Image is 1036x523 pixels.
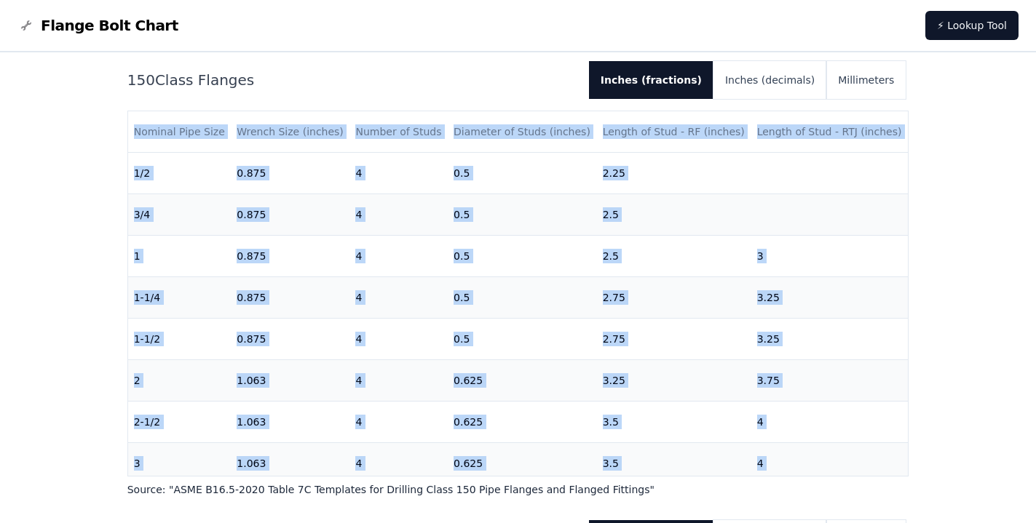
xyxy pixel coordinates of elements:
[128,236,232,277] td: 1
[231,319,349,360] td: 0.875
[751,443,909,484] td: 4
[349,360,448,402] td: 4
[448,360,597,402] td: 0.625
[597,277,751,319] td: 2.75
[597,111,751,153] th: Length of Stud - RF (inches)
[448,153,597,194] td: 0.5
[41,15,178,36] span: Flange Bolt Chart
[231,194,349,236] td: 0.875
[713,61,826,99] button: Inches (decimals)
[751,277,909,319] td: 3.25
[597,443,751,484] td: 3.5
[751,111,909,153] th: Length of Stud - RTJ (inches)
[751,402,909,443] td: 4
[349,277,448,319] td: 4
[597,236,751,277] td: 2.5
[128,402,232,443] td: 2-1/2
[751,319,909,360] td: 3.25
[231,277,349,319] td: 0.875
[128,443,232,484] td: 3
[597,360,751,402] td: 3.25
[448,402,597,443] td: 0.625
[17,15,178,36] a: Flange Bolt Chart LogoFlange Bolt Chart
[349,443,448,484] td: 4
[448,443,597,484] td: 0.625
[349,111,448,153] th: Number of Studs
[597,153,751,194] td: 2.25
[751,360,909,402] td: 3.75
[231,360,349,402] td: 1.063
[597,319,751,360] td: 2.75
[231,443,349,484] td: 1.063
[128,277,232,319] td: 1-1/4
[231,153,349,194] td: 0.875
[448,319,597,360] td: 0.5
[128,360,232,402] td: 2
[128,111,232,153] th: Nominal Pipe Size
[349,153,448,194] td: 4
[751,236,909,277] td: 3
[349,194,448,236] td: 4
[127,70,577,90] h2: 150 Class Flanges
[826,61,906,99] button: Millimeters
[231,402,349,443] td: 1.063
[128,319,232,360] td: 1-1/2
[448,194,597,236] td: 0.5
[925,11,1019,40] a: ⚡ Lookup Tool
[231,236,349,277] td: 0.875
[128,194,232,236] td: 3/4
[448,236,597,277] td: 0.5
[349,402,448,443] td: 4
[448,277,597,319] td: 0.5
[349,236,448,277] td: 4
[597,402,751,443] td: 3.5
[17,17,35,34] img: Flange Bolt Chart Logo
[589,61,713,99] button: Inches (fractions)
[349,319,448,360] td: 4
[128,153,232,194] td: 1/2
[597,194,751,236] td: 2.5
[448,111,597,153] th: Diameter of Studs (inches)
[231,111,349,153] th: Wrench Size (inches)
[127,482,909,497] p: Source: " ASME B16.5-2020 Table 7C Templates for Drilling Class 150 Pipe Flanges and Flanged Fitt...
